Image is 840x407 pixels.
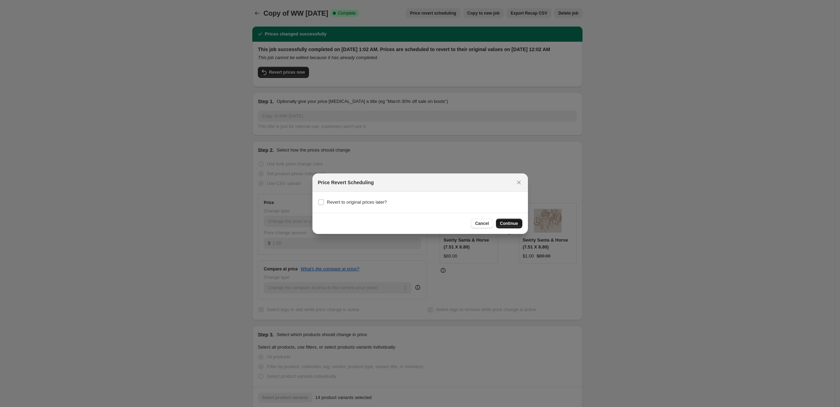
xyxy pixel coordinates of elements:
h2: Price Revert Scheduling [318,179,374,186]
span: Revert to original prices later? [327,200,387,205]
span: Continue [500,221,518,226]
button: Close [514,178,524,187]
button: Cancel [471,219,493,228]
button: Continue [496,219,522,228]
span: Cancel [475,221,489,226]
